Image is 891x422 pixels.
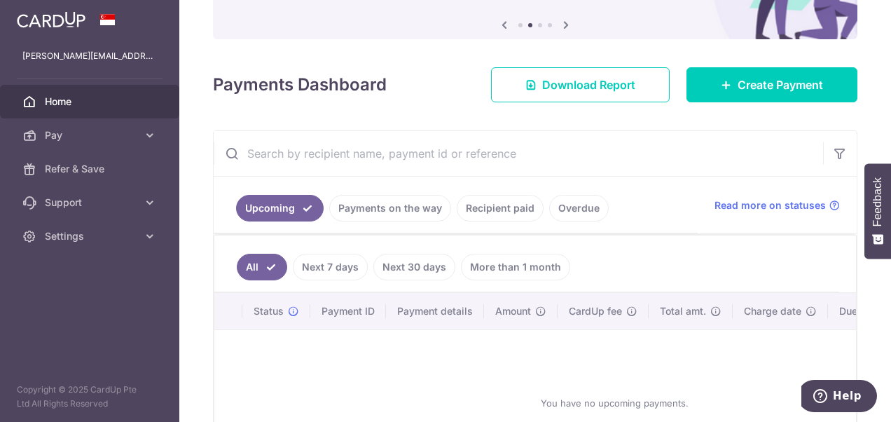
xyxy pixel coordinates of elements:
[45,95,137,109] span: Home
[22,49,157,63] p: [PERSON_NAME][EMAIL_ADDRESS][DOMAIN_NAME]
[542,76,635,93] span: Download Report
[329,195,451,222] a: Payments on the way
[45,128,137,142] span: Pay
[461,254,570,280] a: More than 1 month
[310,293,386,329] th: Payment ID
[45,196,137,210] span: Support
[714,198,840,212] a: Read more on statuses
[495,304,531,318] span: Amount
[237,254,287,280] a: All
[839,304,881,318] span: Due date
[386,293,484,329] th: Payment details
[214,131,823,176] input: Search by recipient name, payment id or reference
[45,162,137,176] span: Refer & Save
[254,304,284,318] span: Status
[660,304,706,318] span: Total amt.
[373,254,455,280] a: Next 30 days
[569,304,622,318] span: CardUp fee
[801,380,877,415] iframe: Opens a widget where you can find more information
[686,67,857,102] a: Create Payment
[491,67,670,102] a: Download Report
[549,195,609,222] a: Overdue
[17,11,85,28] img: CardUp
[213,72,387,97] h4: Payments Dashboard
[864,163,891,259] button: Feedback - Show survey
[738,76,823,93] span: Create Payment
[236,195,324,222] a: Upcoming
[293,254,368,280] a: Next 7 days
[714,198,826,212] span: Read more on statuses
[744,304,801,318] span: Charge date
[871,177,884,226] span: Feedback
[457,195,544,222] a: Recipient paid
[45,229,137,243] span: Settings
